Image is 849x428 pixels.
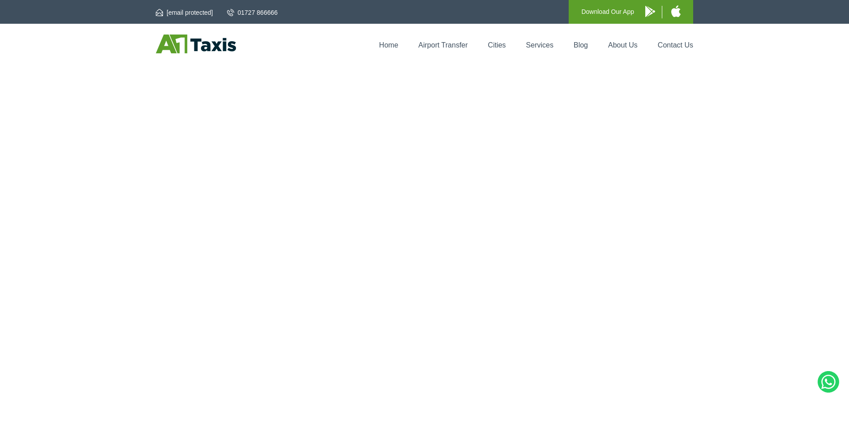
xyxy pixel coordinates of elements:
a: Home [379,41,399,49]
a: [email protected] [156,8,213,17]
img: A1 Taxis Android App [645,6,655,17]
a: Airport Transfer [418,41,467,49]
span: [email protected] [167,9,213,16]
img: A1 Taxis St Albans LTD [156,35,236,53]
img: A1 Taxis iPhone App [671,5,681,17]
a: Blog [574,41,588,49]
a: Cities [488,41,506,49]
a: Contact Us [658,41,693,49]
p: Download Our App [581,6,634,17]
a: About Us [608,41,638,49]
a: 01727 866666 [227,8,278,17]
a: Services [526,41,553,49]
